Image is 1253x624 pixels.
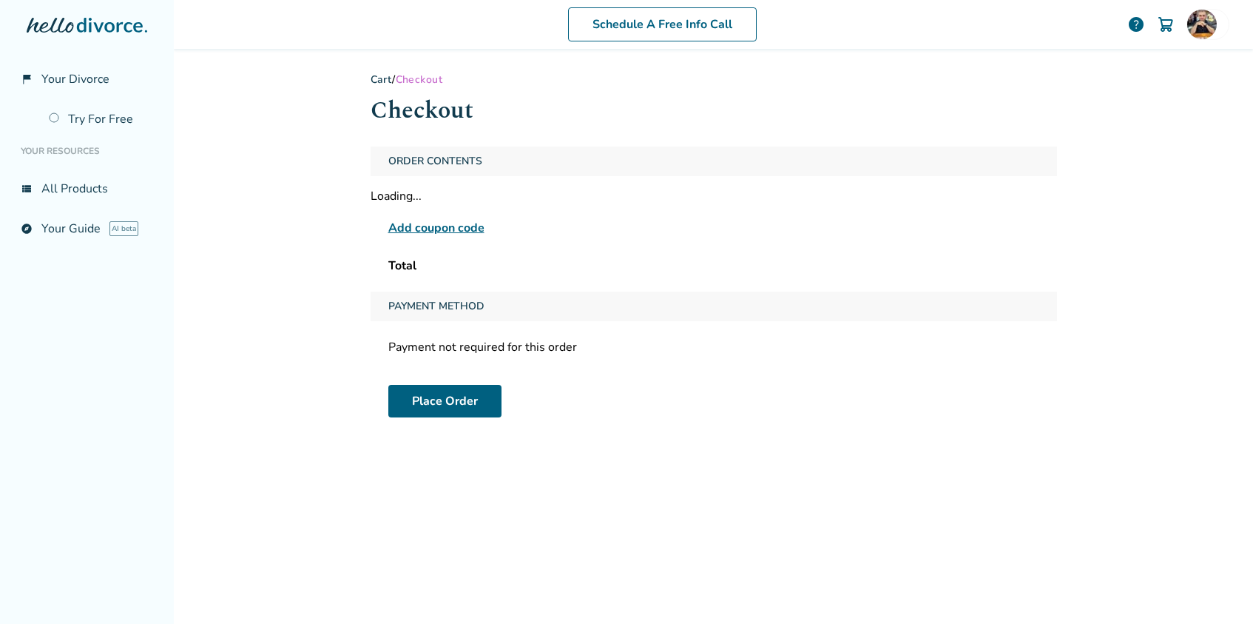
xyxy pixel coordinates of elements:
[1187,10,1217,39] img: Grayson Wawrzyn
[396,73,442,87] span: Checkout
[371,93,1057,129] h1: Checkout
[21,223,33,235] span: explore
[12,62,162,96] a: flag_2Your Divorce
[382,292,490,321] span: Payment Method
[371,188,1057,204] div: Loading...
[21,183,33,195] span: view_list
[1127,16,1145,33] a: help
[12,136,162,166] li: Your Resources
[371,73,1057,87] div: /
[568,7,757,41] a: Schedule A Free Info Call
[12,212,162,246] a: exploreYour GuideAI beta
[12,172,162,206] a: view_listAll Products
[388,385,501,417] button: Place Order
[40,102,162,136] a: Try For Free
[109,221,138,236] span: AI beta
[388,219,484,237] span: Add coupon code
[388,258,416,274] span: Total
[1157,16,1175,33] img: Cart
[21,73,33,85] span: flag_2
[371,73,393,87] a: Cart
[41,71,109,87] span: Your Divorce
[382,147,488,176] span: Order Contents
[371,333,1057,361] div: Payment not required for this order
